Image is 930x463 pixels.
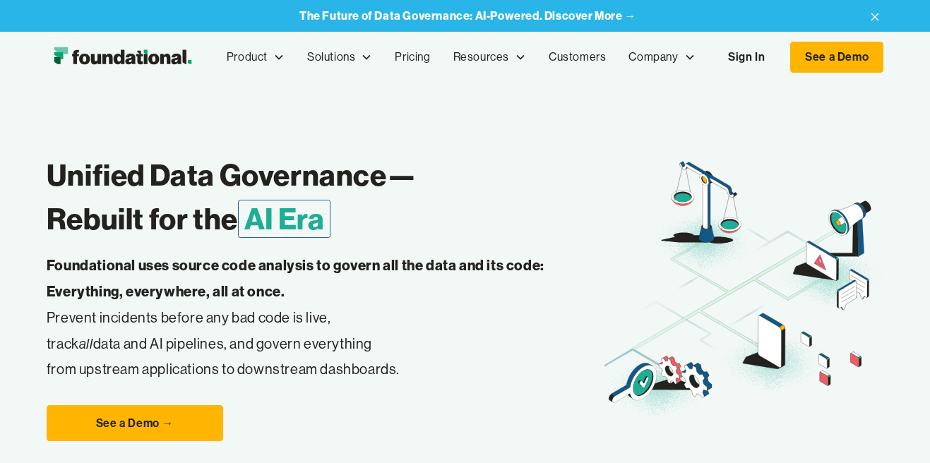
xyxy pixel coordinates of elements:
[47,43,198,71] img: Foundational Logo
[47,153,604,241] h1: Unified Data Governance— Rebuilt for the
[790,42,883,73] a: See a Demo
[215,34,296,80] div: Product
[299,8,636,23] strong: The Future of Data Governance: AI-Powered. Discover More →
[227,48,268,66] div: Product
[79,335,93,352] em: all
[442,34,537,80] div: Resources
[714,42,779,72] a: Sign In
[453,48,509,66] div: Resources
[47,256,544,300] strong: Foundational uses source code analysis to govern all the data and its code: Everything, everywher...
[47,405,223,442] a: See a Demo →
[238,200,331,238] span: AI Era
[299,9,636,23] a: The Future of Data Governance: AI-Powered. Discover More →
[47,43,198,71] a: home
[628,48,678,66] div: Company
[383,34,441,80] a: Pricing
[307,48,355,66] div: Solutions
[617,34,706,80] div: Company
[47,253,589,383] p: Prevent incidents before any bad code is live, track data and AI pipelines, and govern everything...
[537,34,617,80] a: Customers
[296,34,383,80] div: Solutions
[859,395,930,463] iframe: Chat Widget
